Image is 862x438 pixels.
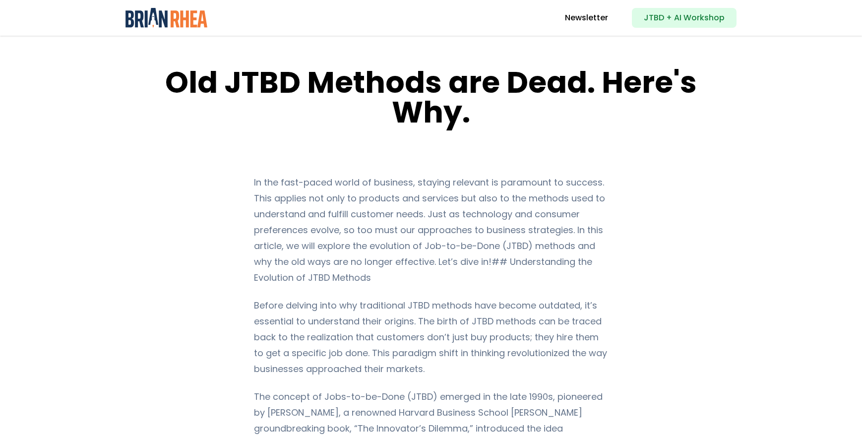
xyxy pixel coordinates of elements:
[565,12,608,24] a: Newsletter
[254,298,609,377] p: Before delving into why traditional JTBD methods have become outdated, it’s essential to understa...
[125,8,207,28] img: Brian Rhea
[632,8,737,28] a: JTBD + AI Workshop
[254,175,609,286] p: In the fast-paced world of business, staying relevant is paramount to success. This applies not o...
[144,67,719,127] h1: Old JTBD Methods are Dead. Here's Why.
